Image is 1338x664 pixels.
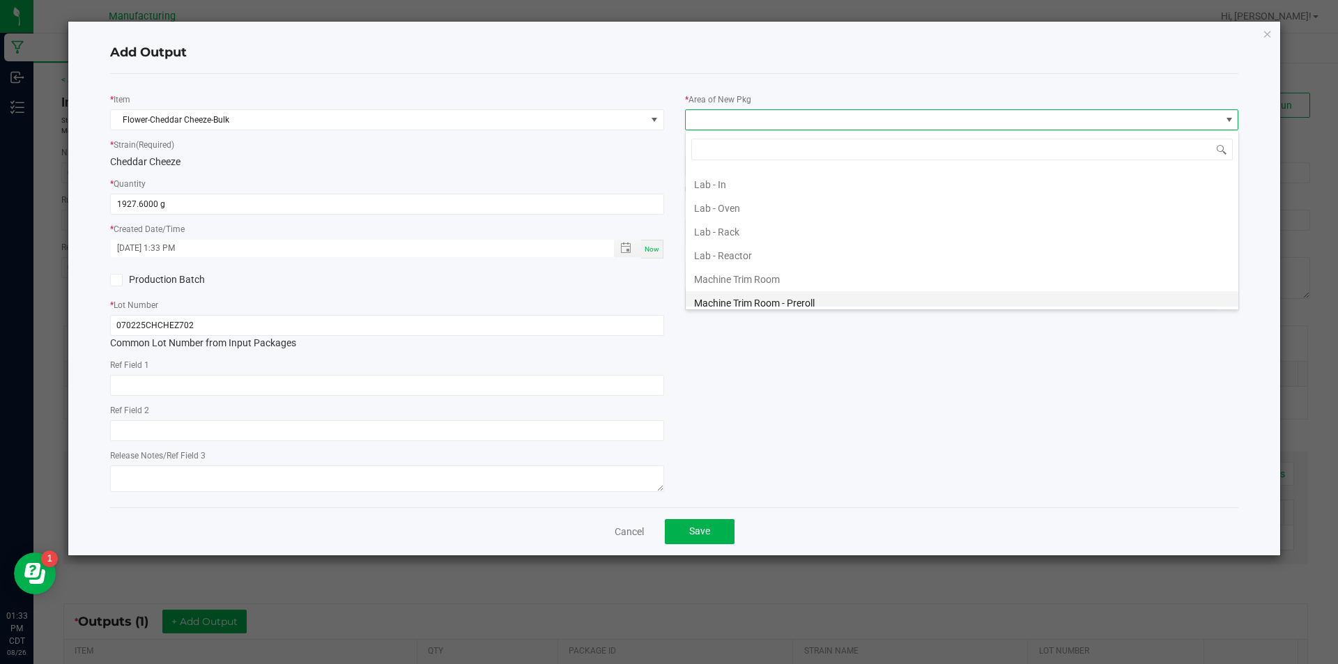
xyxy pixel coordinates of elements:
[686,268,1238,291] li: Machine Trim Room
[110,404,149,417] label: Ref Field 2
[110,359,149,371] label: Ref Field 1
[689,525,710,536] span: Save
[110,315,664,350] div: Common Lot Number from Input Packages
[614,240,641,257] span: Toggle popup
[136,140,174,150] span: (Required)
[114,223,185,236] label: Created Date/Time
[665,519,735,544] button: Save
[110,449,206,462] label: Release Notes/Ref Field 3
[689,93,751,106] label: Area of New Pkg
[111,110,646,130] span: Flower-Cheddar Cheeze-Bulk
[114,299,158,311] label: Lot Number
[686,173,1238,196] li: Lab - In
[14,553,56,594] iframe: Resource center
[615,525,644,539] a: Cancel
[110,272,376,287] label: Production Batch
[41,550,58,567] iframe: Resource center unread badge
[110,44,1239,62] h4: Add Output
[114,93,130,106] label: Item
[686,220,1238,244] li: Lab - Rack
[114,178,146,190] label: Quantity
[114,139,174,151] label: Strain
[111,240,599,257] input: Created Datetime
[686,244,1238,268] li: Lab - Reactor
[110,156,180,167] span: Cheddar Cheeze
[686,196,1238,220] li: Lab - Oven
[645,245,659,253] span: Now
[686,291,1238,315] li: Machine Trim Room - Preroll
